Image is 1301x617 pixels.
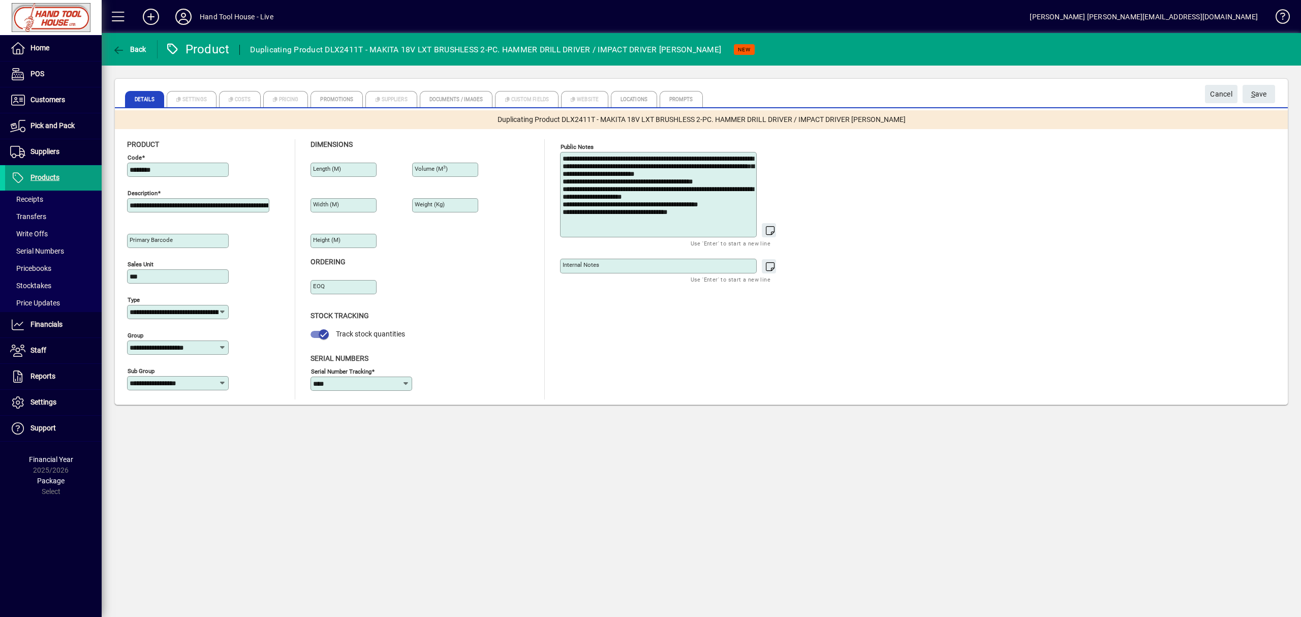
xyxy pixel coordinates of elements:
a: Pick and Pack [5,113,102,139]
mat-hint: Use 'Enter' to start a new line [691,273,770,285]
span: Financial Year [29,455,73,464]
a: Support [5,416,102,441]
mat-label: Group [128,332,143,339]
span: Reports [30,372,55,380]
span: Stocktakes [10,282,51,290]
mat-label: Weight (Kg) [415,201,445,208]
a: Customers [5,87,102,113]
button: Cancel [1205,85,1237,103]
button: Save [1243,85,1275,103]
span: Write Offs [10,230,48,238]
a: Home [5,36,102,61]
span: Products [30,173,59,181]
a: Knowledge Base [1268,2,1288,35]
mat-label: Code [128,154,142,161]
mat-label: Internal Notes [563,261,599,268]
span: S [1251,90,1255,98]
a: Suppliers [5,139,102,165]
mat-label: Primary barcode [130,236,173,243]
span: Serial Numbers [311,354,368,362]
mat-label: Volume (m ) [415,165,448,172]
a: Staff [5,338,102,363]
button: Profile [167,8,200,26]
span: Price Updates [10,299,60,307]
mat-label: Description [128,190,158,197]
mat-hint: Use 'Enter' to start a new line [691,237,770,249]
mat-label: Width (m) [313,201,339,208]
a: Price Updates [5,294,102,312]
span: Settings [30,398,56,406]
a: Serial Numbers [5,242,102,260]
div: Product [165,41,230,57]
span: NEW [738,46,751,53]
button: Add [135,8,167,26]
span: Transfers [10,212,46,221]
mat-label: Length (m) [313,165,341,172]
span: Package [37,477,65,485]
a: Write Offs [5,225,102,242]
mat-label: Public Notes [561,143,594,150]
div: Hand Tool House - Live [200,9,273,25]
a: Financials [5,312,102,337]
span: Ordering [311,258,346,266]
button: Back [110,40,149,58]
a: Reports [5,364,102,389]
span: Product [127,140,159,148]
span: Stock Tracking [311,312,369,320]
span: Serial Numbers [10,247,64,255]
span: Cancel [1210,86,1232,103]
a: Settings [5,390,102,415]
div: Duplicating Product DLX2411T - MAKITA 18V LXT BRUSHLESS 2-PC. HAMMER DRILL DRIVER / IMPACT DRIVER... [250,42,721,58]
a: Receipts [5,191,102,208]
mat-label: Sales unit [128,261,153,268]
span: Staff [30,346,46,354]
span: Pick and Pack [30,121,75,130]
span: Receipts [10,195,43,203]
a: Transfers [5,208,102,225]
a: POS [5,61,102,87]
mat-label: EOQ [313,283,325,290]
span: Duplicating Product DLX2411T - MAKITA 18V LXT BRUSHLESS 2-PC. HAMMER DRILL DRIVER / IMPACT DRIVER... [498,114,906,125]
span: Customers [30,96,65,104]
a: Pricebooks [5,260,102,277]
span: ave [1251,86,1267,103]
div: [PERSON_NAME] [PERSON_NAME][EMAIL_ADDRESS][DOMAIN_NAME] [1030,9,1258,25]
mat-label: Serial Number tracking [311,367,371,375]
span: POS [30,70,44,78]
sup: 3 [443,165,446,170]
mat-label: Sub group [128,367,154,375]
span: Dimensions [311,140,353,148]
app-page-header-button: Back [102,40,158,58]
span: Pricebooks [10,264,51,272]
span: Back [112,45,146,53]
a: Stocktakes [5,277,102,294]
span: Suppliers [30,147,59,156]
span: Support [30,424,56,432]
span: Home [30,44,49,52]
mat-label: Type [128,296,140,303]
span: Financials [30,320,63,328]
span: Track stock quantities [336,330,405,338]
mat-label: Height (m) [313,236,340,243]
